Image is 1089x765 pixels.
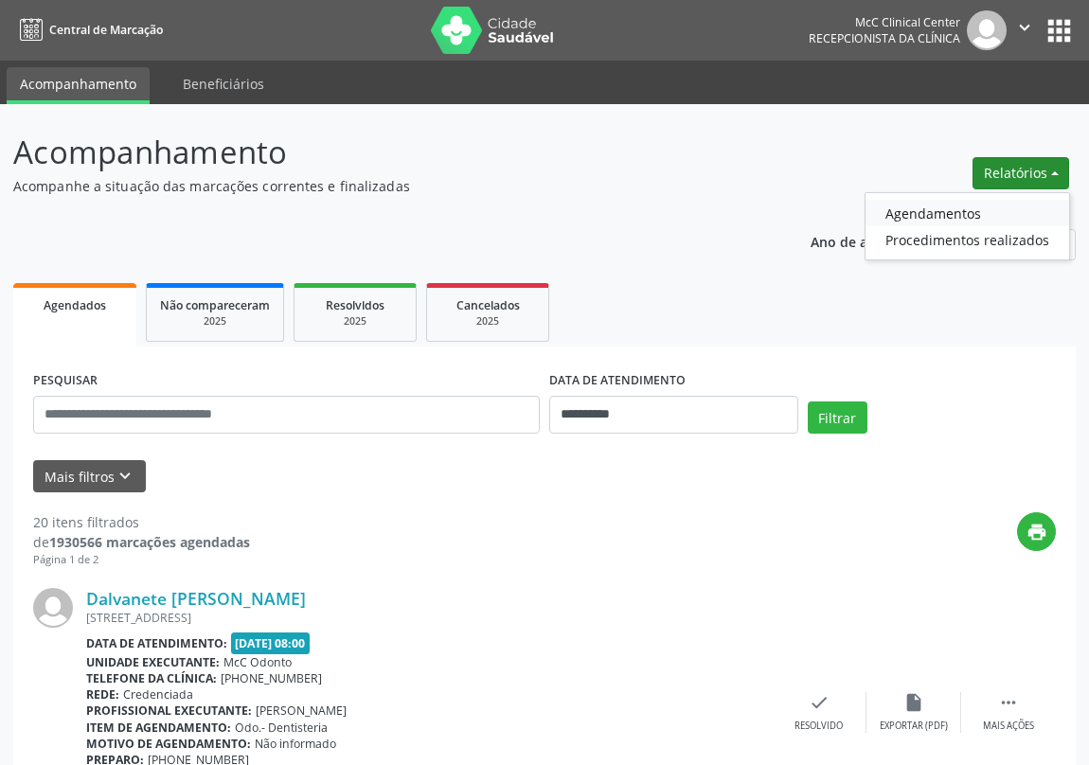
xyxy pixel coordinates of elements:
[33,588,73,628] img: img
[13,176,757,196] p: Acompanhe a situação das marcações correntes e finalizadas
[13,129,757,176] p: Acompanhamento
[1027,522,1047,543] i: print
[866,200,1069,226] a: Agendamentos
[86,610,772,626] div: [STREET_ADDRESS]
[86,686,119,703] b: Rede:
[33,512,250,532] div: 20 itens filtrados
[86,720,231,736] b: Item de agendamento:
[44,297,106,313] span: Agendados
[808,401,867,434] button: Filtrar
[456,297,520,313] span: Cancelados
[973,157,1069,189] button: Relatórios
[86,654,220,670] b: Unidade executante:
[308,314,402,329] div: 2025
[967,10,1007,50] img: img
[33,366,98,396] label: PESQUISAR
[231,632,311,654] span: [DATE] 08:00
[880,720,948,733] div: Exportar (PDF)
[256,703,347,719] span: [PERSON_NAME]
[115,466,135,487] i: keyboard_arrow_down
[170,67,277,100] a: Beneficiários
[13,14,163,45] a: Central de Marcação
[86,736,251,752] b: Motivo de agendamento:
[86,635,227,651] b: Data de atendimento:
[7,67,150,104] a: Acompanhamento
[49,533,250,551] strong: 1930566 marcações agendadas
[794,720,843,733] div: Resolvido
[549,366,686,396] label: DATA DE ATENDIMENTO
[983,720,1034,733] div: Mais ações
[49,22,163,38] span: Central de Marcação
[86,670,217,686] b: Telefone da clínica:
[903,692,924,713] i: insert_drive_file
[866,226,1069,253] a: Procedimentos realizados
[1017,512,1056,551] button: print
[86,588,306,609] a: Dalvanete [PERSON_NAME]
[326,297,384,313] span: Resolvidos
[160,314,270,329] div: 2025
[160,297,270,313] span: Não compareceram
[33,532,250,552] div: de
[255,736,336,752] span: Não informado
[809,30,960,46] span: Recepcionista da clínica
[223,654,292,670] span: McC Odonto
[1014,17,1035,38] i: 
[811,229,978,253] p: Ano de acompanhamento
[998,692,1019,713] i: 
[221,670,322,686] span: [PHONE_NUMBER]
[123,686,193,703] span: Credenciada
[33,460,146,493] button: Mais filtroskeyboard_arrow_down
[865,192,1070,260] ul: Relatórios
[809,692,830,713] i: check
[86,703,252,719] b: Profissional executante:
[1043,14,1076,47] button: apps
[809,14,960,30] div: McC Clinical Center
[33,552,250,568] div: Página 1 de 2
[440,314,535,329] div: 2025
[235,720,328,736] span: Odo.- Dentisteria
[1007,10,1043,50] button: 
